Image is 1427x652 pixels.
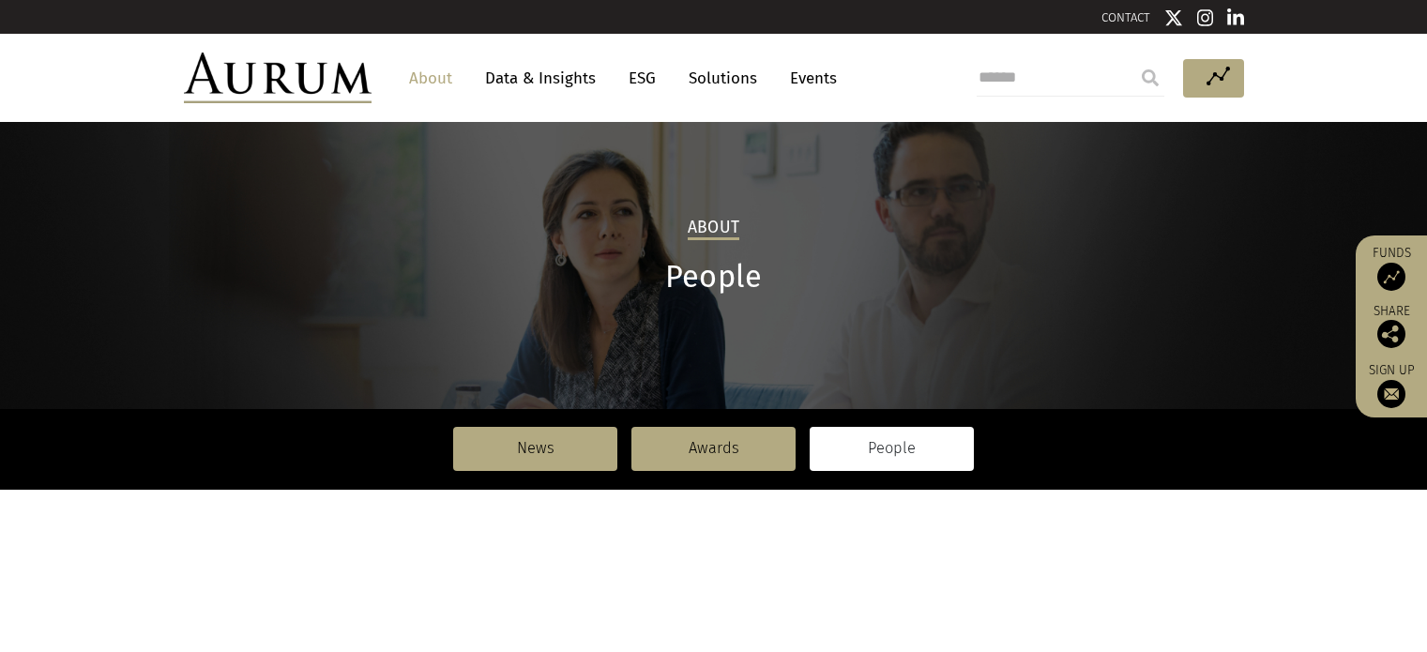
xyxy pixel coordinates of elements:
a: People [810,427,974,470]
img: Share this post [1377,320,1405,348]
a: Sign up [1365,362,1418,408]
a: About [400,61,462,96]
h2: About [688,218,739,240]
input: Submit [1131,59,1169,97]
a: Solutions [679,61,767,96]
img: Linkedin icon [1227,8,1244,27]
img: Access Funds [1377,263,1405,291]
h1: People [184,259,1244,296]
a: Funds [1365,245,1418,291]
a: ESG [619,61,665,96]
a: News [453,427,617,470]
img: Twitter icon [1164,8,1183,27]
img: Sign up to our newsletter [1377,380,1405,408]
img: Aurum [184,53,372,103]
div: Share [1365,305,1418,348]
a: CONTACT [1101,10,1150,24]
a: Awards [631,427,796,470]
a: Events [781,61,837,96]
a: Data & Insights [476,61,605,96]
img: Instagram icon [1197,8,1214,27]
